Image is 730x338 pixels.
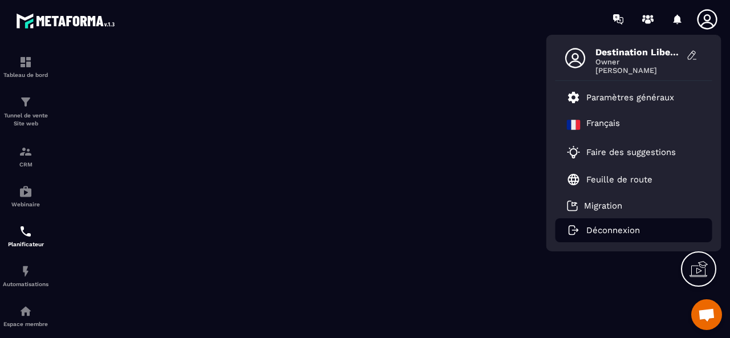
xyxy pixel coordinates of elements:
p: Français [586,118,620,132]
img: formation [19,145,33,158]
p: Tableau de bord [3,72,48,78]
a: Migration [567,200,622,211]
p: Faire des suggestions [586,147,676,157]
img: automations [19,304,33,318]
p: Automatisations [3,281,48,287]
p: Webinaire [3,201,48,207]
a: formationformationCRM [3,136,48,176]
p: CRM [3,161,48,168]
a: Faire des suggestions [567,145,687,159]
a: formationformationTunnel de vente Site web [3,87,48,136]
img: automations [19,185,33,198]
img: scheduler [19,225,33,238]
img: formation [19,95,33,109]
span: Destination Liberation [PERSON_NAME] [595,47,681,58]
p: Espace membre [3,321,48,327]
span: Owner [595,58,681,66]
a: schedulerschedulerPlanificateur [3,216,48,256]
a: automationsautomationsAutomatisations [3,256,48,296]
img: logo [16,10,119,31]
a: automationsautomationsEspace membre [3,296,48,336]
div: Ouvrir le chat [691,299,722,330]
a: Feuille de route [567,173,652,186]
p: Tunnel de vente Site web [3,112,48,128]
p: Planificateur [3,241,48,247]
a: Paramètres généraux [567,91,674,104]
p: Déconnexion [586,225,640,235]
a: automationsautomationsWebinaire [3,176,48,216]
span: [PERSON_NAME] [595,66,681,75]
a: formationformationTableau de bord [3,47,48,87]
img: automations [19,264,33,278]
img: formation [19,55,33,69]
p: Paramètres généraux [586,92,674,103]
p: Feuille de route [586,174,652,185]
p: Migration [584,201,622,211]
